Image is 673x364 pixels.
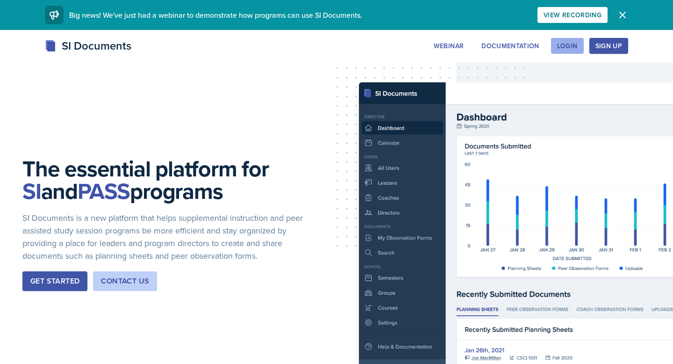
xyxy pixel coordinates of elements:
div: Get Started [30,276,79,287]
button: Webinar [428,38,470,54]
button: Contact Us [93,271,157,291]
div: Documentation [481,42,539,50]
div: Login [557,42,578,50]
div: SI Documents [45,37,131,54]
button: Login [551,38,584,54]
span: Big news! We've just had a webinar to demonstrate how programs can use SI Documents. [69,10,362,20]
div: Sign Up [595,42,622,50]
button: Get Started [22,271,87,291]
div: Webinar [434,42,464,50]
button: Documentation [475,38,545,54]
div: Contact Us [101,276,149,287]
button: Sign Up [589,38,628,54]
div: View Recording [544,11,601,19]
button: View Recording [537,7,608,23]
